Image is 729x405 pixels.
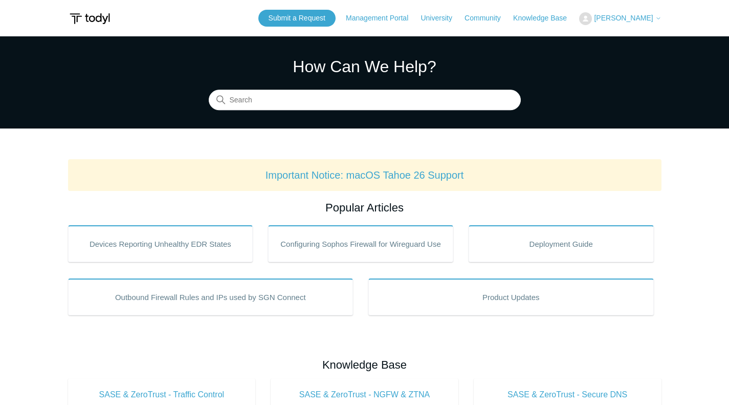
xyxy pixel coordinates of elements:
a: University [421,13,462,24]
a: Important Notice: macOS Tahoe 26 Support [266,169,464,181]
a: Knowledge Base [513,13,577,24]
img: Todyl Support Center Help Center home page [68,9,112,28]
a: Configuring Sophos Firewall for Wireguard Use [268,225,453,262]
a: Devices Reporting Unhealthy EDR States [68,225,253,262]
h2: Knowledge Base [68,356,661,373]
button: [PERSON_NAME] [579,12,661,25]
h2: Popular Articles [68,199,661,216]
a: Outbound Firewall Rules and IPs used by SGN Connect [68,279,354,315]
span: [PERSON_NAME] [594,14,653,22]
input: Search [209,90,521,111]
span: SASE & ZeroTrust - Secure DNS [489,389,646,401]
a: Deployment Guide [469,225,654,262]
h1: How Can We Help? [209,54,521,79]
a: Submit a Request [258,10,336,27]
a: Community [465,13,511,24]
a: Product Updates [368,279,654,315]
span: SASE & ZeroTrust - Traffic Control [83,389,240,401]
span: SASE & ZeroTrust - NGFW & ZTNA [286,389,443,401]
a: Management Portal [346,13,418,24]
